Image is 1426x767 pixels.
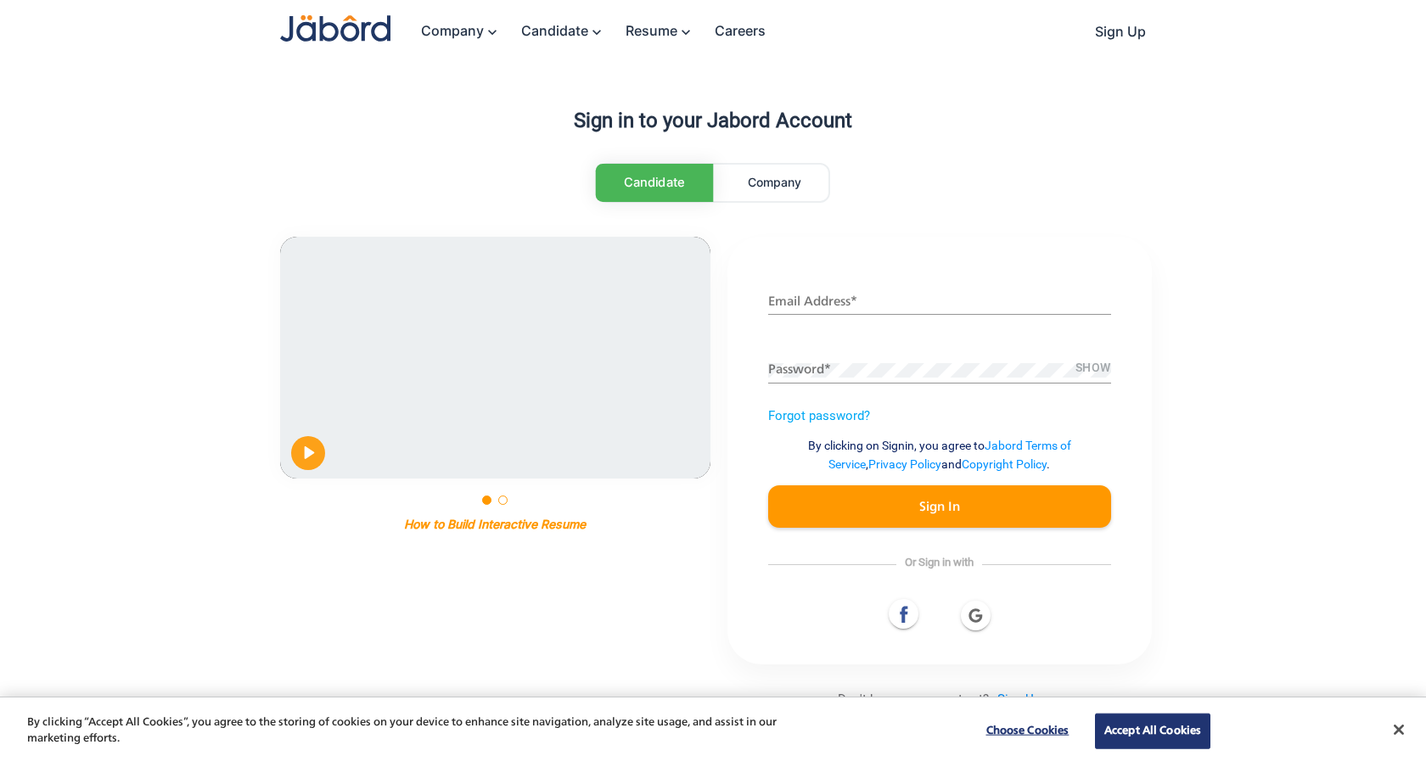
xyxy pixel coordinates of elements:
[1380,711,1418,748] button: Close
[768,485,1111,528] button: Sign In
[768,408,870,423] a: Forgot password?
[624,175,684,190] span: Candidate
[919,501,960,513] span: Sign In
[1078,14,1146,49] a: Sign Up
[896,556,982,568] span: Or Sign in with
[677,24,698,41] mat-icon: keyboard_arrow_down
[280,109,1146,132] h3: Sign in to your Jabord Account
[484,24,504,41] mat-icon: keyboard_arrow_down
[291,436,325,470] button: Play
[748,175,801,189] span: Company
[698,14,766,48] a: Careers
[768,436,1111,474] p: By clicking on Signin, you agree to , and .
[478,517,586,531] p: Interactive Resume
[989,691,1041,707] a: Sign Up
[1075,361,1111,375] span: SHOW
[404,14,504,50] a: Company
[404,517,474,531] p: How to Build
[828,439,1071,471] a: Jabord Terms of Service
[1095,714,1210,749] button: Accept All Cookies
[609,14,698,50] a: Resume
[868,457,941,471] a: Privacy Policy
[595,164,713,202] a: Candidate
[727,691,1152,707] p: Don't have an account yet?
[588,24,609,41] mat-icon: keyboard_arrow_down
[280,15,390,42] img: Jabord
[974,714,1081,748] button: Choose Cookies
[721,165,828,201] a: Company
[504,14,609,50] a: Candidate
[27,714,784,747] p: By clicking “Accept All Cookies”, you agree to the storing of cookies on your device to enhance s...
[962,457,1047,471] a: Copyright Policy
